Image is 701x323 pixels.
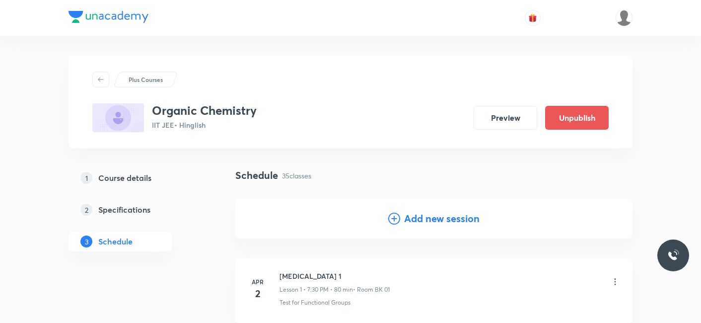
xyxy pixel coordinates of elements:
[69,168,204,188] a: 1Course details
[98,204,150,216] h5: Specifications
[404,211,480,226] h4: Add new session
[248,286,268,301] h4: 2
[616,9,632,26] img: Mukesh Gupta
[667,249,679,261] img: ttu
[152,103,257,118] h3: Organic Chemistry
[152,120,257,130] p: IIT JEE • Hinglish
[280,285,353,294] p: Lesson 1 • 7:30 PM • 80 min
[92,103,144,132] img: A6B2F942-8A8E-4F85-AD06-7852046A618E_plus.png
[545,106,609,130] button: Unpublish
[69,200,204,220] a: 2Specifications
[474,106,537,130] button: Preview
[353,285,390,294] p: • Room BK 01
[98,172,151,184] h5: Course details
[129,75,163,84] p: Plus Courses
[280,298,350,307] p: Test for Functional Groups
[248,277,268,286] h6: Apr
[69,11,148,23] img: Company Logo
[235,168,278,183] h4: Schedule
[280,271,390,281] h6: [MEDICAL_DATA] 1
[69,11,148,25] a: Company Logo
[525,10,541,26] button: avatar
[98,236,133,247] h5: Schedule
[528,13,537,22] img: avatar
[80,204,92,216] p: 2
[593,199,632,239] img: Add
[282,170,311,181] p: 35 classes
[80,172,92,184] p: 1
[80,236,92,247] p: 3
